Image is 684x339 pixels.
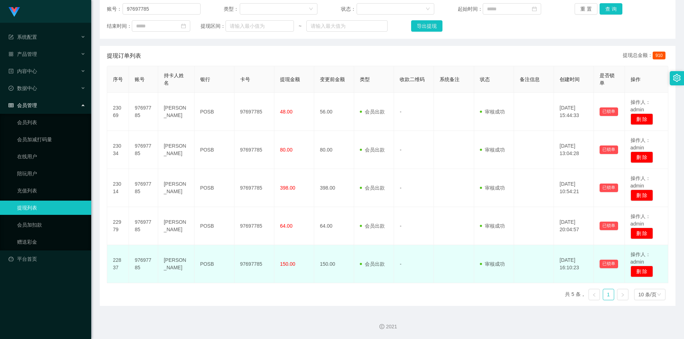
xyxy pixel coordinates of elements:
span: 系统备注 [440,76,460,82]
a: 会员加减打码量 [17,132,85,147]
span: 会员出款 [360,185,385,191]
td: 80.00 [314,131,354,169]
a: 会员列表 [17,115,85,129]
span: 操作人：admin [631,213,651,227]
span: 审核成功 [480,185,505,191]
button: 已锁单 [600,222,618,230]
td: 398.00 [314,169,354,207]
i: 图标: down [657,292,661,297]
button: 已锁单 [600,184,618,192]
button: 已锁单 [600,107,618,116]
button: 删 除 [631,152,653,163]
i: 图标: check-circle-o [9,86,14,91]
span: 操作人：admin [631,137,651,150]
i: 图标: form [9,35,14,39]
span: 结束时间： [107,22,132,30]
td: [PERSON_NAME] [158,207,195,245]
td: [DATE] 15:44:33 [554,93,594,131]
td: 97697785 [129,169,158,207]
td: [PERSON_NAME] [158,169,195,207]
span: 卡号 [240,76,250,82]
span: 审核成功 [480,109,505,115]
span: 收款二维码 [400,76,425,82]
td: [PERSON_NAME] [158,93,195,131]
div: 2021 [97,323,678,330]
span: 会员管理 [9,102,37,108]
span: 银行 [200,76,210,82]
span: ~ [294,22,306,30]
span: 48.00 [280,109,292,115]
td: 150.00 [314,245,354,283]
span: 操作人：admin [631,251,651,265]
td: 22979 [107,207,129,245]
button: 重 置 [575,3,597,15]
span: - [400,109,401,115]
li: 1 [603,289,614,300]
span: 账号 [135,76,145,82]
td: [PERSON_NAME] [158,245,195,283]
span: 系统配置 [9,34,37,40]
td: 97697785 [129,93,158,131]
td: 97697785 [129,131,158,169]
a: 充值列表 [17,184,85,198]
a: 陪玩用户 [17,166,85,181]
div: 提现总金额： [623,52,668,60]
span: 状态： [341,5,357,13]
span: 会员出款 [360,147,385,153]
td: 23014 [107,169,129,207]
td: 97697785 [234,169,274,207]
span: 是否锁单 [600,73,615,86]
span: 序号 [113,76,123,82]
i: 图标: table [9,103,14,108]
a: 图标: dashboard平台首页 [9,252,85,266]
span: 提现区间： [201,22,226,30]
span: - [400,223,401,229]
span: 持卡人姓名 [164,73,184,86]
span: 账号： [107,5,123,13]
li: 共 5 条， [565,289,586,300]
span: 类型： [224,5,240,13]
td: 64.00 [314,207,354,245]
span: - [400,147,401,153]
input: 请输入最小值为 [226,20,294,32]
button: 已锁单 [600,145,618,154]
i: 图标: appstore-o [9,52,14,57]
span: 操作人：admin [631,99,651,112]
span: 64.00 [280,223,292,229]
i: 图标: calendar [181,23,186,28]
i: 图标: setting [673,74,681,82]
td: [DATE] 20:04:57 [554,207,594,245]
a: 提现列表 [17,201,85,215]
img: logo.9652507e.png [9,7,20,17]
span: 150.00 [280,261,295,267]
button: 已锁单 [600,260,618,268]
a: 1 [603,289,614,300]
i: 图标: down [309,7,313,12]
td: POSB [195,169,234,207]
span: 类型 [360,76,370,82]
td: 97697785 [234,93,274,131]
span: 审核成功 [480,223,505,229]
td: 56.00 [314,93,354,131]
input: 请输入 [123,3,201,15]
i: 图标: left [592,293,596,297]
button: 查 询 [600,3,622,15]
li: 上一页 [589,289,600,300]
span: - [400,185,401,191]
i: 图标: copyright [379,324,384,329]
td: POSB [195,245,234,283]
td: 97697785 [234,131,274,169]
td: POSB [195,207,234,245]
span: 产品管理 [9,51,37,57]
span: 审核成功 [480,261,505,267]
li: 下一页 [617,289,628,300]
span: - [400,261,401,267]
span: 审核成功 [480,147,505,153]
span: 内容中心 [9,68,37,74]
i: 图标: right [621,293,625,297]
span: 备注信息 [520,76,540,82]
td: [DATE] 10:54:21 [554,169,594,207]
span: 操作人：admin [631,175,651,189]
td: POSB [195,93,234,131]
span: 变更前金额 [320,76,345,82]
